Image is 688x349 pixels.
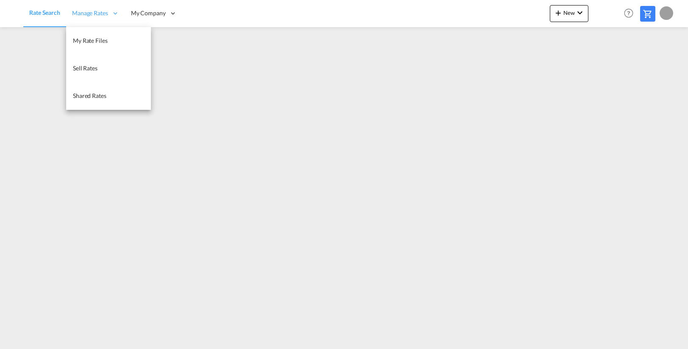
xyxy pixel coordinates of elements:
span: Rate Search [29,9,60,16]
span: Shared Rates [73,92,106,99]
span: My Company [131,9,166,17]
span: Manage Rates [72,9,108,17]
md-icon: icon-plus 400-fg [553,8,563,18]
span: Help [621,6,636,20]
a: Sell Rates [66,55,151,82]
button: icon-plus 400-fgNewicon-chevron-down [550,5,588,22]
a: Shared Rates [66,82,151,110]
a: My Rate Files [66,27,151,55]
span: Sell Rates [73,64,97,72]
md-icon: icon-chevron-down [575,8,585,18]
span: New [553,9,585,16]
div: Help [621,6,640,21]
span: My Rate Files [73,37,108,44]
